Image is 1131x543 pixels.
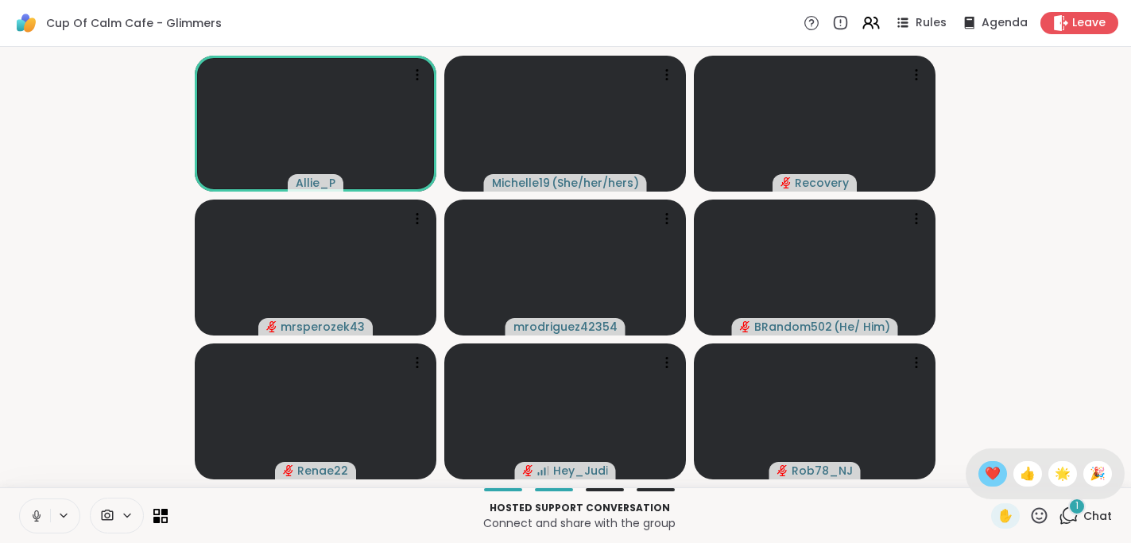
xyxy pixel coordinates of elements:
span: mrsperozek43 [281,319,365,335]
span: Agenda [982,15,1028,31]
span: ( He/ Him ) [834,319,890,335]
span: mrodriguez42354 [513,319,618,335]
span: audio-muted [740,321,751,332]
span: ❤️ [985,464,1001,483]
p: Hosted support conversation [177,501,982,515]
span: Cup Of Calm Cafe - Glimmers [46,15,222,31]
span: 🎉 [1090,464,1106,483]
p: Connect and share with the group [177,515,982,531]
img: ShareWell Logomark [13,10,40,37]
span: audio-muted [266,321,277,332]
span: Rob78_NJ [792,463,853,479]
span: 1 [1075,499,1079,513]
span: Hey_Judi [553,463,608,479]
span: 👍 [1020,464,1036,483]
span: Chat [1083,508,1112,524]
span: Rules [916,15,947,31]
span: audio-muted [523,465,534,476]
span: Recovery [795,175,849,191]
span: ✋ [997,506,1013,526]
span: audio-muted [780,177,792,188]
span: Michelle19 [492,175,550,191]
span: 🌟 [1055,464,1071,483]
span: Allie_P [296,175,335,191]
span: ( She/her/hers ) [552,175,639,191]
span: Renae22 [297,463,348,479]
span: audio-muted [777,465,788,476]
span: audio-muted [283,465,294,476]
span: BRandom502 [754,319,832,335]
span: Leave [1072,15,1106,31]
